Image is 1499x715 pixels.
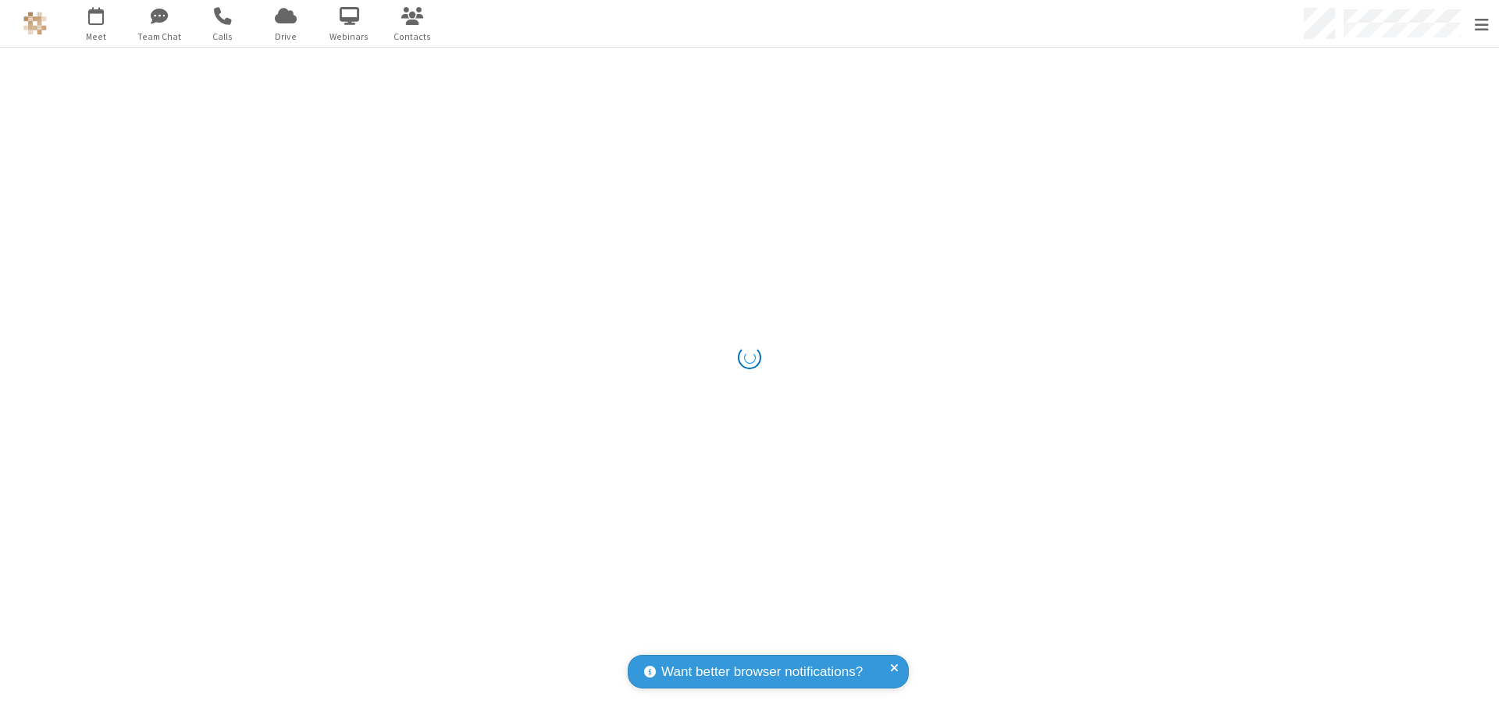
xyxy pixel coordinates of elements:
img: QA Selenium DO NOT DELETE OR CHANGE [23,12,47,35]
span: Calls [194,30,252,44]
span: Team Chat [130,30,189,44]
span: Drive [257,30,315,44]
span: Want better browser notifications? [661,662,863,682]
span: Webinars [320,30,379,44]
span: Contacts [383,30,442,44]
span: Meet [67,30,126,44]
